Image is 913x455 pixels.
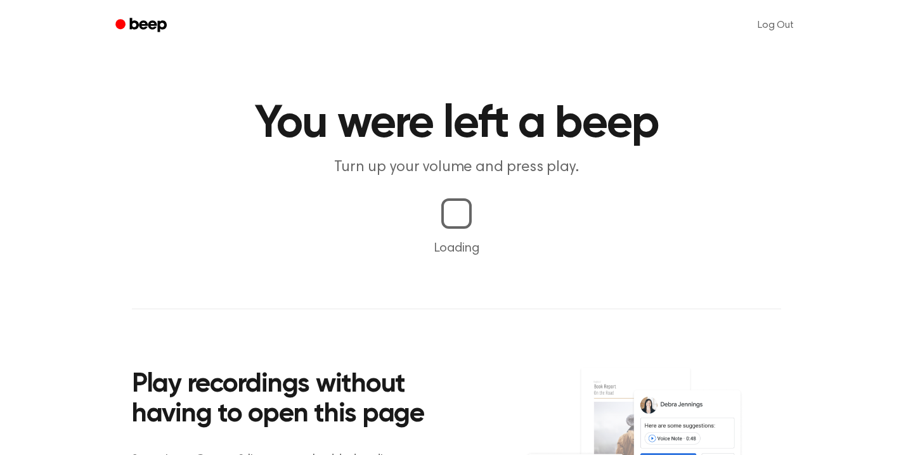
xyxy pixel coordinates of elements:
[107,13,178,38] a: Beep
[132,370,474,430] h2: Play recordings without having to open this page
[213,157,700,178] p: Turn up your volume and press play.
[15,239,898,258] p: Loading
[745,10,806,41] a: Log Out
[132,101,781,147] h1: You were left a beep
